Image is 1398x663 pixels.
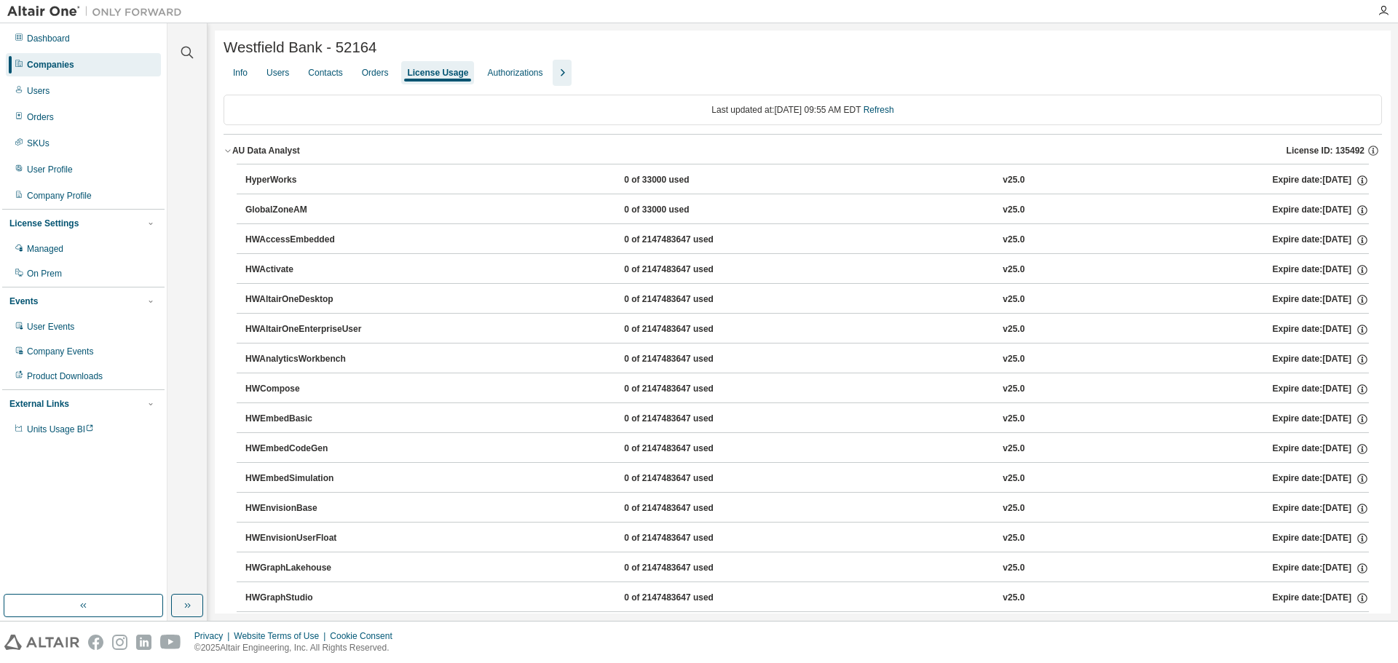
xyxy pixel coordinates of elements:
[112,635,127,650] img: instagram.svg
[624,234,755,247] div: 0 of 2147483647 used
[245,293,376,306] div: HWAltairOneDesktop
[1273,293,1369,306] div: Expire date: [DATE]
[194,630,234,642] div: Privacy
[245,403,1369,435] button: HWEmbedBasic0 of 2147483647 usedv25.0Expire date:[DATE]
[864,105,894,115] a: Refresh
[624,592,755,605] div: 0 of 2147483647 used
[624,562,755,575] div: 0 of 2147483647 used
[1003,562,1024,575] div: v25.0
[245,284,1369,316] button: HWAltairOneDesktop0 of 2147483647 usedv25.0Expire date:[DATE]
[624,263,755,277] div: 0 of 2147483647 used
[27,424,94,434] span: Units Usage BI
[245,254,1369,286] button: HWActivate0 of 2147483647 usedv25.0Expire date:[DATE]
[1003,323,1024,336] div: v25.0
[245,442,376,456] div: HWEmbedCodeGen
[27,85,50,97] div: Users
[245,224,1369,256] button: HWAccessEmbedded0 of 2147483647 usedv25.0Expire date:[DATE]
[27,138,50,149] div: SKUs
[1273,323,1369,336] div: Expire date: [DATE]
[487,67,542,79] div: Authorizations
[224,95,1382,125] div: Last updated at: [DATE] 09:55 AM EDT
[245,413,376,426] div: HWEmbedBasic
[1273,353,1369,366] div: Expire date: [DATE]
[194,642,401,654] p: © 2025 Altair Engineering, Inc. All Rights Reserved.
[245,194,1369,226] button: GlobalZoneAM0 of 33000 usedv25.0Expire date:[DATE]
[160,635,181,650] img: youtube.svg
[27,321,74,333] div: User Events
[4,635,79,650] img: altair_logo.svg
[1273,413,1369,426] div: Expire date: [DATE]
[1003,472,1024,485] div: v25.0
[624,174,755,187] div: 0 of 33000 used
[27,33,70,44] div: Dashboard
[245,344,1369,376] button: HWAnalyticsWorkbench0 of 2147483647 usedv25.0Expire date:[DATE]
[232,145,300,156] div: AU Data Analyst
[224,135,1382,167] button: AU Data AnalystLicense ID: 135492
[27,268,62,279] div: On Prem
[1287,145,1365,156] span: License ID: 135492
[1003,293,1024,306] div: v25.0
[624,502,755,515] div: 0 of 2147483647 used
[1273,472,1369,485] div: Expire date: [DATE]
[27,164,73,175] div: User Profile
[27,59,74,71] div: Companies
[27,190,92,202] div: Company Profile
[1273,562,1369,575] div: Expire date: [DATE]
[224,39,376,56] span: Westfield Bank - 52164
[266,67,289,79] div: Users
[624,323,755,336] div: 0 of 2147483647 used
[1273,442,1369,456] div: Expire date: [DATE]
[308,67,342,79] div: Contacts
[245,353,376,366] div: HWAnalyticsWorkbench
[1273,234,1369,247] div: Expire date: [DATE]
[624,472,755,485] div: 0 of 2147483647 used
[1273,592,1369,605] div: Expire date: [DATE]
[624,532,755,545] div: 0 of 2147483647 used
[245,174,376,187] div: HyperWorks
[1273,204,1369,217] div: Expire date: [DATE]
[27,111,54,123] div: Orders
[245,592,376,605] div: HWGraphStudio
[1003,353,1024,366] div: v25.0
[245,502,376,515] div: HWEnvisionBase
[245,562,376,575] div: HWGraphLakehouse
[1003,442,1024,456] div: v25.0
[1003,174,1024,187] div: v25.0
[245,164,1369,196] button: HyperWorks0 of 33000 usedv25.0Expire date:[DATE]
[9,218,79,229] div: License Settings
[624,293,755,306] div: 0 of 2147483647 used
[330,630,400,642] div: Cookie Consent
[245,263,376,277] div: HWActivate
[9,295,38,307] div: Events
[1003,592,1024,605] div: v25.0
[624,442,755,456] div: 0 of 2147483647 used
[245,472,376,485] div: HWEmbedSimulation
[1003,502,1024,515] div: v25.0
[245,523,1369,555] button: HWEnvisionUserFloat0 of 2147483647 usedv25.0Expire date:[DATE]
[88,635,103,650] img: facebook.svg
[624,383,755,396] div: 0 of 2147483647 used
[624,413,755,426] div: 0 of 2147483647 used
[624,204,755,217] div: 0 of 33000 used
[1003,383,1024,396] div: v25.0
[245,204,376,217] div: GlobalZoneAM
[1003,204,1024,217] div: v25.0
[27,346,93,357] div: Company Events
[27,370,103,382] div: Product Downloads
[233,67,248,79] div: Info
[1273,532,1369,545] div: Expire date: [DATE]
[136,635,151,650] img: linkedin.svg
[245,552,1369,584] button: HWGraphLakehouse0 of 2147483647 usedv25.0Expire date:[DATE]
[245,314,1369,346] button: HWAltairOneEnterpriseUser0 of 2147483647 usedv25.0Expire date:[DATE]
[1003,234,1024,247] div: v25.0
[1273,174,1369,187] div: Expire date: [DATE]
[624,353,755,366] div: 0 of 2147483647 used
[7,4,189,19] img: Altair One
[1273,383,1369,396] div: Expire date: [DATE]
[245,373,1369,405] button: HWCompose0 of 2147483647 usedv25.0Expire date:[DATE]
[407,67,468,79] div: License Usage
[1003,532,1024,545] div: v25.0
[1003,263,1024,277] div: v25.0
[245,323,376,336] div: HWAltairOneEnterpriseUser
[245,234,376,247] div: HWAccessEmbedded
